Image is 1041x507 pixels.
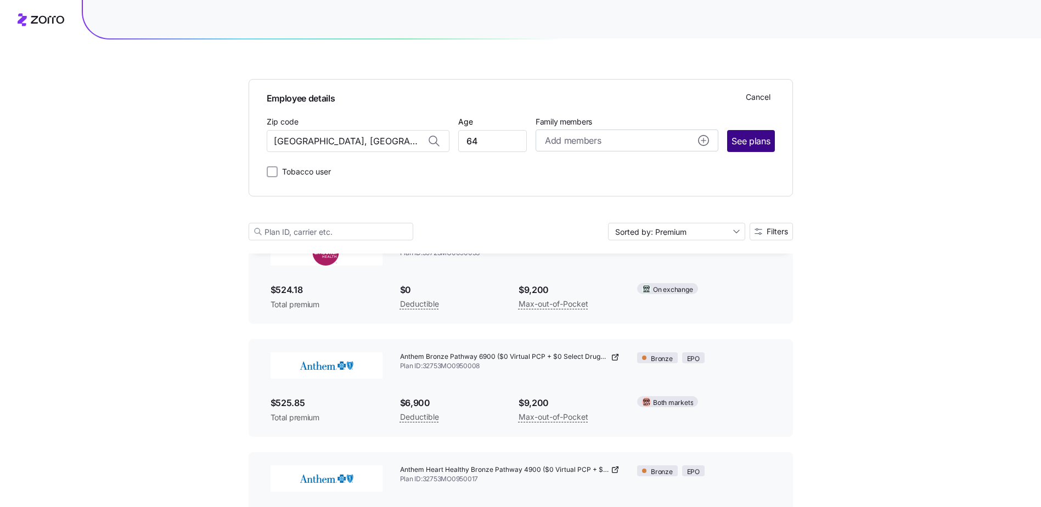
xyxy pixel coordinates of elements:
[536,129,718,151] button: Add membersadd icon
[400,283,501,297] span: $0
[400,475,620,484] span: Plan ID: 32753MO0950017
[698,135,709,146] svg: add icon
[727,130,774,152] button: See plans
[653,398,693,408] span: Both markets
[746,92,770,103] span: Cancel
[271,412,382,423] span: Total premium
[519,396,620,410] span: $9,200
[400,396,501,410] span: $6,900
[750,223,793,240] button: Filters
[400,352,609,362] span: Anthem Bronze Pathway 6900 ($0 Virtual PCP + $0 Select Drugs + Incentives)
[458,116,473,128] label: Age
[267,130,449,152] input: Zip code
[271,299,382,310] span: Total premium
[519,410,588,424] span: Max-out-of-Pocket
[249,223,413,240] input: Plan ID, carrier etc.
[400,410,439,424] span: Deductible
[687,467,700,477] span: EPO
[651,467,673,477] span: Bronze
[271,352,382,379] img: Anthem
[519,283,620,297] span: $9,200
[741,88,775,106] button: Cancel
[271,465,382,492] img: Anthem
[536,116,718,127] span: Family members
[271,283,382,297] span: $524.18
[653,285,693,295] span: On exchange
[400,362,620,371] span: Plan ID: 32753MO0950008
[271,396,382,410] span: $525.85
[458,130,527,152] input: Age
[767,228,788,235] span: Filters
[278,165,331,178] label: Tobacco user
[267,88,335,105] span: Employee details
[267,116,299,128] label: Zip code
[545,134,601,148] span: Add members
[608,223,745,240] input: Sort by
[731,134,770,148] span: See plans
[651,354,673,364] span: Bronze
[519,297,588,311] span: Max-out-of-Pocket
[400,465,609,475] span: Anthem Heart Healthy Bronze Pathway 4900 ($0 Virtual PCP + $0 Select Drugs + Incentives)
[687,354,700,364] span: EPO
[400,297,439,311] span: Deductible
